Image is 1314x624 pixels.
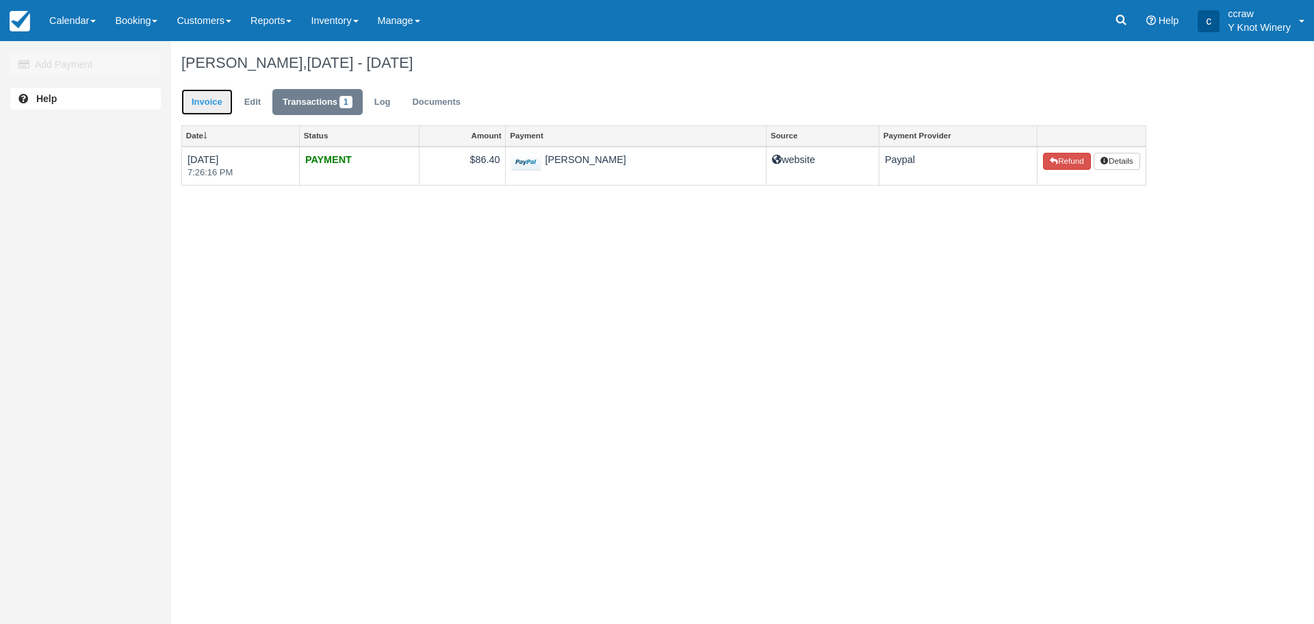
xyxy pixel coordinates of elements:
a: Payment Provider [879,126,1037,145]
button: Refund [1043,153,1091,171]
span: Help [1159,15,1179,26]
a: Status [300,126,419,145]
button: Details [1094,153,1140,171]
a: Amount [420,126,505,145]
td: website [766,147,879,186]
a: Invoice [181,89,233,116]
a: Log [364,89,401,116]
p: Y Knot Winery [1228,21,1291,34]
div: c [1198,10,1220,32]
td: [PERSON_NAME] [506,147,766,186]
a: Edit [234,89,271,116]
a: Source [766,126,879,145]
span: [DATE] - [DATE] [307,54,413,71]
p: ccraw [1228,7,1291,21]
b: Help [36,93,57,104]
span: 1 [339,96,352,108]
strong: PAYMENT [305,154,352,165]
a: Documents [402,89,471,116]
a: Help [10,88,161,110]
td: Paypal [879,147,1037,186]
h1: [PERSON_NAME], [181,55,1146,71]
a: Transactions1 [272,89,363,116]
td: $86.40 [420,147,506,186]
img: paypa.png [511,153,541,171]
a: Date [182,126,299,145]
em: 7:26:16 PM [188,166,294,179]
a: Payment [506,126,766,145]
td: [DATE] [182,147,300,186]
img: checkfront-main-nav-mini-logo.png [10,11,30,32]
i: Help [1146,16,1156,25]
